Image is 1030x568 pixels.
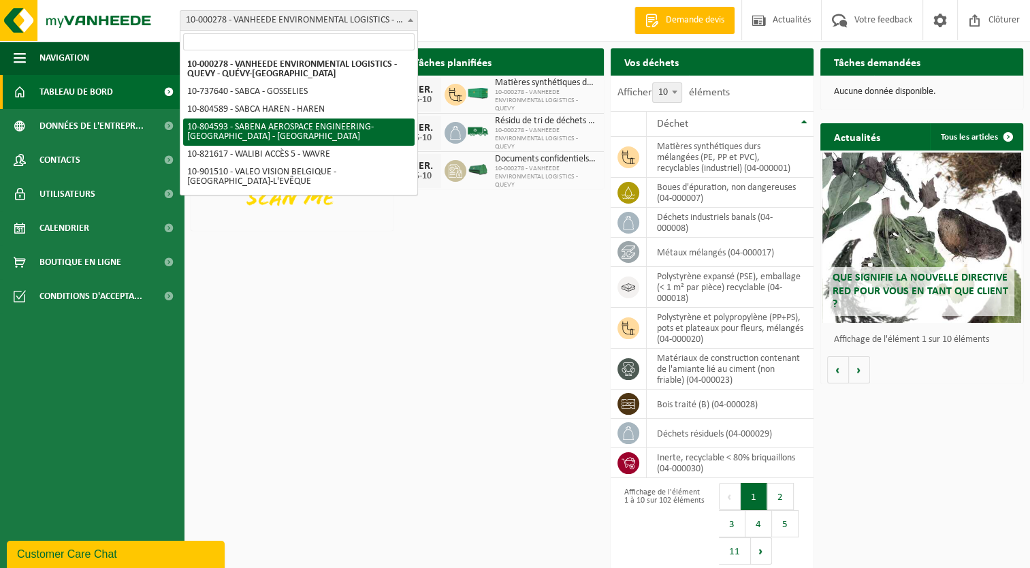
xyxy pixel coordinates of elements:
[180,10,418,31] span: 10-000278 - VANHEEDE ENVIRONMENTAL LOGISTICS - QUEVY - QUÉVY-LE-GRAND
[822,153,1021,323] a: Que signifie la nouvelle directive RED pour vous en tant que client ?
[495,116,596,127] span: Résidu de tri de déchets industriels (non comparable au déchets ménagers)
[751,537,772,565] button: Next
[647,137,814,178] td: matières synthétiques durs mélangées (PE, PP et PVC), recyclables (industriel) (04-000001)
[647,178,814,208] td: boues d'épuration, non dangereuses (04-000007)
[772,510,799,537] button: 5
[39,279,142,313] span: Conditions d'accepta...
[39,143,80,177] span: Contacts
[39,41,89,75] span: Navigation
[495,78,596,89] span: Matières synthétiques durs mélangées (pe, pp et pvc), recyclables (industriel)
[466,87,489,99] img: HK-XC-40-GN-00
[930,123,1022,151] a: Tous les articles
[39,245,121,279] span: Boutique en ligne
[849,356,870,383] button: Volgende
[647,419,814,448] td: déchets résiduels (04-000029)
[634,7,735,34] a: Demande devis
[400,48,505,75] h2: Tâches planifiées
[39,211,89,245] span: Calendrier
[183,163,415,191] li: 10-901510 - VALEO VISION BELGIQUE - [GEOGRAPHIC_DATA]-L'EVÊQUE
[183,119,415,146] li: 10-804593 - SABENA AEROSPACE ENGINEERING-[GEOGRAPHIC_DATA] - [GEOGRAPHIC_DATA]
[647,448,814,478] td: inerte, recyclable < 80% briquaillons (04-000030)
[617,482,705,566] div: Affichage de l'élément 1 à 10 sur 102 éléments
[407,161,434,172] div: MER.
[652,82,682,103] span: 10
[741,483,767,510] button: 1
[611,48,692,75] h2: Vos déchets
[183,101,415,119] li: 10-804589 - SABCA HAREN - HAREN
[647,238,814,267] td: métaux mélangés (04-000017)
[719,483,741,510] button: Previous
[495,127,596,151] span: 10-000278 - VANHEEDE ENVIRONMENTAL LOGISTICS - QUEVY
[407,123,434,133] div: MER.
[647,390,814,419] td: bois traité (B) (04-000028)
[183,146,415,163] li: 10-821617 - WALIBI ACCÈS 5 - WAVRE
[180,11,417,30] span: 10-000278 - VANHEEDE ENVIRONMENTAL LOGISTICS - QUEVY - QUÉVY-LE-GRAND
[647,349,814,390] td: matériaux de construction contenant de l'amiante lié au ciment (non friable) (04-000023)
[719,537,751,565] button: 11
[820,123,894,150] h2: Actualités
[657,119,688,129] span: Déchet
[407,84,434,95] div: MER.
[39,109,144,143] span: Données de l'entrepr...
[834,87,1010,97] p: Aucune donnée disponible.
[7,538,227,568] iframe: chat widget
[183,83,415,101] li: 10-737640 - SABCA - GOSSELIES
[39,75,113,109] span: Tableau de bord
[466,163,489,176] img: HK-XK-22-GN-00
[39,177,95,211] span: Utilisateurs
[647,308,814,349] td: polystyrène et polypropylène (PP+PS), pots et plateaux pour fleurs, mélangés (04-000020)
[407,95,434,105] div: 15-10
[407,133,434,143] div: 15-10
[767,483,794,510] button: 2
[647,208,814,238] td: déchets industriels banals (04-000008)
[617,87,730,98] label: Afficher éléments
[653,83,681,102] span: 10
[827,356,849,383] button: Vorige
[834,335,1016,345] p: Affichage de l'élément 1 sur 10 éléments
[495,154,596,165] span: Documents confidentiels (recyclage)
[407,172,434,181] div: 15-10
[183,191,415,208] li: 10-983590 - VALEO VISION - REMITRANS - GHISLENGHIEN
[719,510,745,537] button: 3
[647,267,814,308] td: polystyrène expansé (PSE), emballage (< 1 m² par pièce) recyclable (04-000018)
[495,89,596,113] span: 10-000278 - VANHEEDE ENVIRONMENTAL LOGISTICS - QUEVY
[745,510,772,537] button: 4
[466,120,489,143] img: BL-SO-LV
[495,165,596,189] span: 10-000278 - VANHEEDE ENVIRONMENTAL LOGISTICS - QUEVY
[662,14,728,27] span: Demande devis
[183,56,415,83] li: 10-000278 - VANHEEDE ENVIRONMENTAL LOGISTICS - QUEVY - QUÉVY-[GEOGRAPHIC_DATA]
[820,48,934,75] h2: Tâches demandées
[833,272,1008,309] span: Que signifie la nouvelle directive RED pour vous en tant que client ?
